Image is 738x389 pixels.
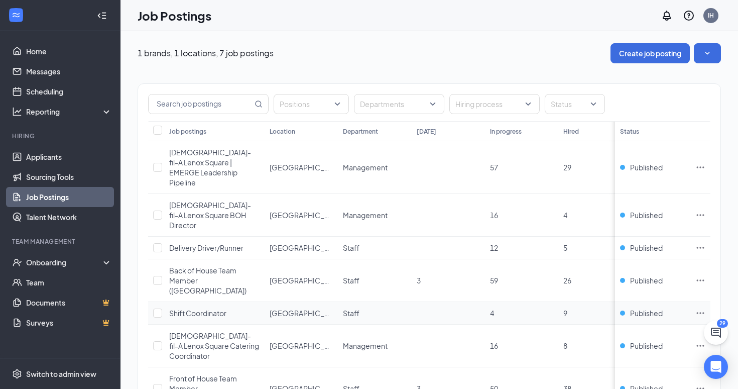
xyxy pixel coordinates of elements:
span: Published [630,275,663,285]
span: 59 [490,276,498,285]
svg: Settings [12,369,22,379]
h1: Job Postings [138,7,211,24]
span: 26 [563,276,571,285]
span: 57 [490,163,498,172]
span: 5 [563,243,567,252]
svg: Ellipses [695,243,705,253]
button: Create job posting [610,43,690,63]
td: Lenox Square [265,325,338,367]
svg: Ellipses [695,210,705,220]
span: Back of House Team Member ([GEOGRAPHIC_DATA]) [169,266,247,295]
div: Job postings [169,127,206,136]
span: 4 [490,309,494,318]
span: [DEMOGRAPHIC_DATA]-fil-A Lenox Square BOH Director [169,201,251,230]
span: Management [343,163,388,172]
svg: Ellipses [695,308,705,318]
td: Lenox Square [265,259,338,302]
a: Messages [26,61,112,81]
svg: Analysis [12,107,22,117]
span: [GEOGRAPHIC_DATA] [270,211,343,220]
th: Hired [558,121,632,141]
td: Management [338,194,411,237]
p: 1 brands, 1 locations, 7 job postings [138,48,274,59]
svg: Ellipses [695,341,705,351]
a: Applicants [26,147,112,167]
svg: ChatActive [710,327,722,339]
span: Staff [343,309,359,318]
span: [GEOGRAPHIC_DATA] [270,341,343,350]
div: Reporting [26,107,112,117]
svg: Ellipses [695,162,705,172]
td: Management [338,325,411,367]
td: Lenox Square [265,237,338,259]
td: Lenox Square [265,141,338,194]
div: Onboarding [26,257,103,267]
button: ChatActive [704,321,728,345]
svg: UserCheck [12,257,22,267]
svg: Collapse [97,11,107,21]
span: Staff [343,276,359,285]
span: [GEOGRAPHIC_DATA] [270,276,343,285]
span: 4 [563,211,567,220]
a: SurveysCrown [26,313,112,333]
a: Team [26,272,112,293]
span: Published [630,341,663,351]
td: Staff [338,259,411,302]
span: 8 [563,341,567,350]
svg: QuestionInfo [683,10,695,22]
span: [GEOGRAPHIC_DATA] [270,309,343,318]
span: Published [630,243,663,253]
span: [DEMOGRAPHIC_DATA]-fil-A Lenox Square | EMERGE Leadership Pipeline [169,148,251,187]
span: [GEOGRAPHIC_DATA] [270,243,343,252]
a: Job Postings [26,187,112,207]
td: Lenox Square [265,302,338,325]
svg: Notifications [661,10,673,22]
span: Shift Coordinator [169,309,226,318]
span: [DEMOGRAPHIC_DATA]-fil-A Lenox Square Catering Coordinator [169,331,259,360]
a: DocumentsCrown [26,293,112,313]
span: Management [343,211,388,220]
div: 29 [717,319,728,328]
span: Management [343,341,388,350]
a: Sourcing Tools [26,167,112,187]
th: [DATE] [412,121,485,141]
span: Published [630,308,663,318]
a: Home [26,41,112,61]
a: Scheduling [26,81,112,102]
span: 9 [563,309,567,318]
span: 16 [490,211,498,220]
a: Talent Network [26,207,112,227]
span: [GEOGRAPHIC_DATA] [270,163,343,172]
span: Delivery Driver/Runner [169,243,243,252]
td: Staff [338,237,411,259]
div: Open Intercom Messenger [704,355,728,379]
div: IH [708,11,714,20]
span: 29 [563,163,571,172]
span: Staff [343,243,359,252]
td: Management [338,141,411,194]
svg: SmallChevronDown [702,48,712,58]
td: Staff [338,302,411,325]
th: In progress [485,121,558,141]
svg: MagnifyingGlass [255,100,263,108]
span: Published [630,162,663,172]
div: Location [270,127,295,136]
div: Switch to admin view [26,369,96,379]
svg: Ellipses [695,275,705,285]
th: Status [615,121,690,141]
svg: WorkstreamLogo [11,10,21,20]
div: Team Management [12,237,110,246]
span: Published [630,210,663,220]
span: 12 [490,243,498,252]
td: Lenox Square [265,194,338,237]
div: Department [343,127,378,136]
span: 16 [490,341,498,350]
div: Hiring [12,132,110,140]
button: SmallChevronDown [694,43,721,63]
span: 3 [417,276,421,285]
input: Search job postings [149,94,253,114]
